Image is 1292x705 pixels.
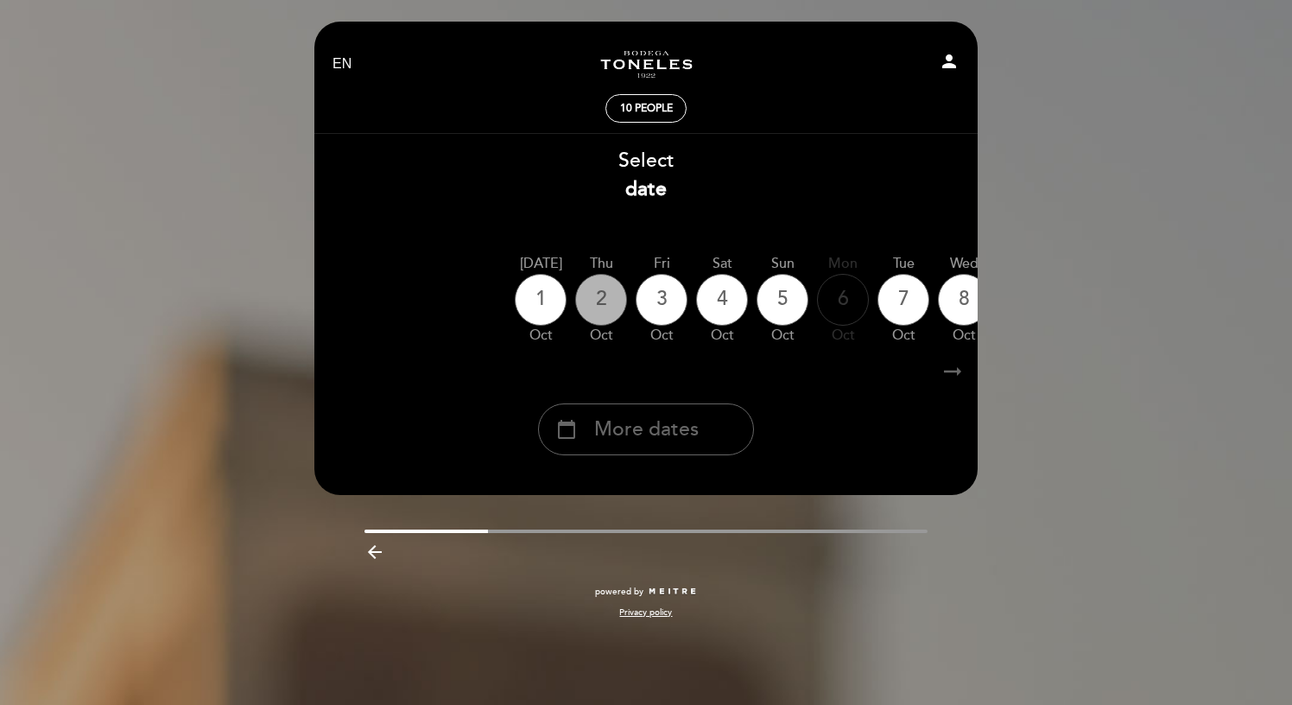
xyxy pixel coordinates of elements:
i: person [939,51,959,72]
div: 4 [696,274,748,326]
button: person [939,51,959,78]
div: [DATE] [515,254,567,274]
i: arrow_right_alt [940,353,966,391]
div: Oct [757,326,808,346]
div: Oct [575,326,627,346]
a: Privacy policy [619,607,672,619]
div: Oct [817,326,869,346]
b: date [625,177,667,201]
div: Select [313,147,978,204]
div: Sun [757,254,808,274]
a: Turismo Bodega Los Toneles [538,41,754,88]
div: Oct [696,326,748,346]
span: More dates [594,416,699,444]
span: powered by [595,586,643,598]
div: Fri [636,254,687,274]
div: Sat [696,254,748,274]
div: 2 [575,274,627,326]
div: Mon [817,254,869,274]
div: 5 [757,274,808,326]
i: arrow_backward [364,542,385,562]
a: powered by [595,586,697,598]
img: MEITRE [648,587,697,596]
div: 6 [817,274,869,326]
div: 3 [636,274,687,326]
div: Oct [515,326,567,346]
div: 8 [938,274,990,326]
div: Tue [877,254,929,274]
div: Wed [938,254,990,274]
div: Thu [575,254,627,274]
div: 7 [877,274,929,326]
div: 1 [515,274,567,326]
span: 10 people [620,102,673,115]
i: calendar_today [556,415,577,444]
div: Oct [636,326,687,346]
div: Oct [877,326,929,346]
div: Oct [938,326,990,346]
